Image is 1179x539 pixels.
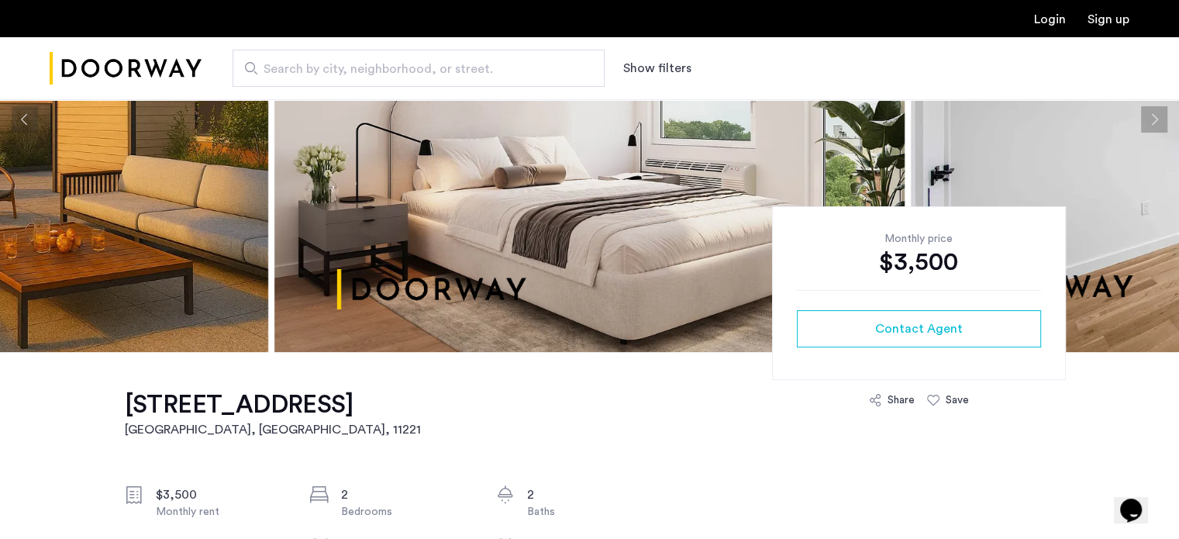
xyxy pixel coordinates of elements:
[156,504,286,520] div: Monthly rent
[341,504,471,520] div: Bedrooms
[946,392,969,408] div: Save
[797,310,1041,347] button: button
[1114,477,1163,523] iframe: chat widget
[50,40,202,98] img: logo
[233,50,605,87] input: Apartment Search
[125,389,421,420] h1: [STREET_ADDRESS]
[527,504,657,520] div: Baths
[623,59,691,78] button: Show or hide filters
[12,106,38,133] button: Previous apartment
[156,485,286,504] div: $3,500
[125,389,421,439] a: [STREET_ADDRESS][GEOGRAPHIC_DATA], [GEOGRAPHIC_DATA], 11221
[264,60,561,78] span: Search by city, neighborhood, or street.
[797,231,1041,247] div: Monthly price
[1088,13,1129,26] a: Registration
[797,247,1041,278] div: $3,500
[125,420,421,439] h2: [GEOGRAPHIC_DATA], [GEOGRAPHIC_DATA] , 11221
[888,392,915,408] div: Share
[527,485,657,504] div: 2
[875,320,963,338] span: Contact Agent
[50,40,202,98] a: Cazamio Logo
[1141,106,1167,133] button: Next apartment
[1034,13,1066,26] a: Login
[341,485,471,504] div: 2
